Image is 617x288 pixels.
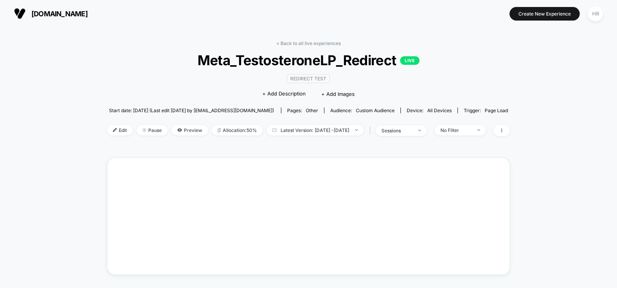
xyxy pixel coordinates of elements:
div: No Filter [440,127,471,133]
div: Pages: [287,108,318,113]
img: calendar [272,128,277,132]
img: end [142,128,146,132]
button: [DOMAIN_NAME] [12,7,90,20]
a: < Back to all live experiences [276,40,341,46]
span: Custom Audience [356,108,395,113]
img: end [477,129,480,131]
button: Create New Experience [510,7,580,21]
p: LIVE [400,56,419,65]
span: Edit [107,125,133,135]
img: end [355,129,358,131]
span: + Add Description [262,90,306,98]
button: HR [586,6,605,22]
span: other [306,108,318,113]
img: end [418,130,421,131]
img: Visually logo [14,8,26,19]
span: Redirect Test [287,74,330,83]
img: edit [113,128,117,132]
div: Trigger: [464,108,508,113]
span: [DOMAIN_NAME] [31,10,88,18]
div: HR [588,6,603,21]
span: all devices [427,108,452,113]
span: Start date: [DATE] (Last edit [DATE] by [EMAIL_ADDRESS][DOMAIN_NAME]) [109,108,274,113]
span: Meta_TestosteroneLP_Redirect [127,52,490,68]
span: Device: [400,108,458,113]
img: rebalance [218,128,221,132]
span: | [367,125,376,136]
span: Latest Version: [DATE] - [DATE] [267,125,364,135]
span: + Add Images [321,91,355,97]
span: Allocation: 50% [212,125,263,135]
div: Audience: [330,108,395,113]
div: sessions [381,128,412,134]
span: Pause [137,125,168,135]
span: Page Load [485,108,508,113]
span: Preview [172,125,208,135]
